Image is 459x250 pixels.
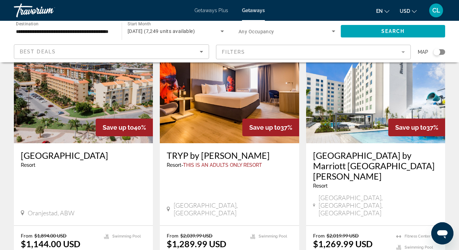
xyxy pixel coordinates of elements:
span: Oranjestad, ABW [28,209,75,217]
div: 37% [242,119,299,136]
span: Save up to [249,124,280,131]
span: $2,019.99 USD [327,233,359,239]
span: Search [381,28,405,34]
span: Save up to [103,124,134,131]
span: [DATE] (7,249 units available) [128,28,195,34]
span: From [167,233,179,239]
a: Getaways [242,8,265,13]
span: - [181,162,183,168]
span: Fitness Center [405,234,431,239]
a: [GEOGRAPHIC_DATA] [21,150,146,161]
a: [GEOGRAPHIC_DATA] by Marriott [GEOGRAPHIC_DATA][PERSON_NAME] [313,150,438,181]
span: Start Month [128,21,151,26]
p: $1,269.99 USD [313,239,373,249]
span: CL [432,7,440,14]
span: Any Occupancy [239,29,274,34]
span: $1,894.00 USD [34,233,67,239]
span: Resort [167,162,181,168]
span: $2,039.99 USD [180,233,213,239]
p: $1,144.00 USD [21,239,80,249]
span: From [313,233,325,239]
div: 40% [96,119,153,136]
img: S280I01X.jpg [160,32,299,143]
p: $1,289.99 USD [167,239,226,249]
span: Resort [21,162,35,168]
img: RW24E01X.jpg [306,32,445,143]
span: Swimming Pool [112,234,141,239]
span: Save up to [395,124,426,131]
a: TRYP by [PERSON_NAME] [167,150,292,161]
button: Change currency [400,6,417,16]
a: Getaways Plus [194,8,228,13]
span: [GEOGRAPHIC_DATA], [GEOGRAPHIC_DATA] [174,201,292,217]
span: Swimming Pool [405,245,433,250]
button: Filter [216,44,411,60]
img: ii_lcv1.jpg [14,32,153,143]
div: 37% [388,119,445,136]
span: Destination [16,21,38,26]
span: en [376,8,383,14]
mat-select: Sort by [20,48,203,56]
button: User Menu [427,3,445,18]
span: Map [418,47,428,57]
span: [GEOGRAPHIC_DATA], [GEOGRAPHIC_DATA], [GEOGRAPHIC_DATA] [319,194,438,217]
span: This is an adults only resort [183,162,262,168]
span: Swimming Pool [259,234,287,239]
span: Best Deals [20,49,56,54]
span: From [21,233,33,239]
iframe: Button to launch messaging window [431,222,453,244]
button: Search [341,25,445,37]
button: Change language [376,6,389,16]
span: USD [400,8,410,14]
a: Travorium [14,1,83,19]
span: Resort [313,183,328,189]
